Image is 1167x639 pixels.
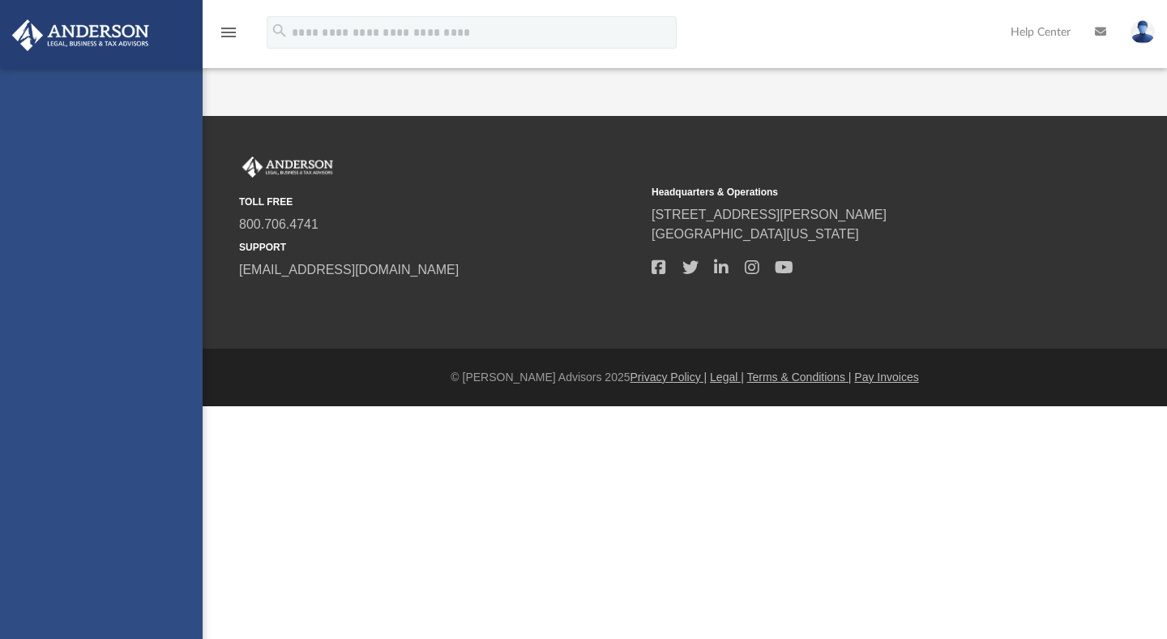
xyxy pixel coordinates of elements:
[239,240,640,255] small: SUPPORT
[631,371,707,384] a: Privacy Policy |
[652,227,859,241] a: [GEOGRAPHIC_DATA][US_STATE]
[854,371,918,384] a: Pay Invoices
[747,371,852,384] a: Terms & Conditions |
[239,195,640,209] small: TOLL FREE
[219,23,238,42] i: menu
[1131,20,1155,44] img: User Pic
[239,157,336,178] img: Anderson Advisors Platinum Portal
[652,208,887,221] a: [STREET_ADDRESS][PERSON_NAME]
[652,185,1053,199] small: Headquarters & Operations
[219,31,238,42] a: menu
[203,369,1167,386] div: © [PERSON_NAME] Advisors 2025
[239,263,459,277] a: [EMAIL_ADDRESS][DOMAIN_NAME]
[710,371,744,384] a: Legal |
[271,22,289,40] i: search
[239,217,318,231] a: 800.706.4741
[7,19,154,51] img: Anderson Advisors Platinum Portal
